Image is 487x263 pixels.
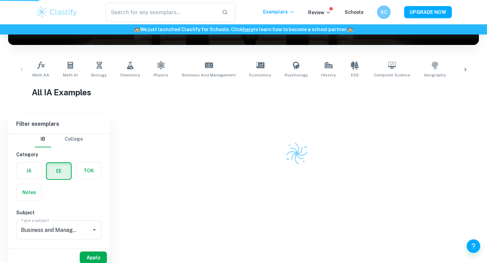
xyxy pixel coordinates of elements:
[32,72,49,78] span: Math AA
[65,131,83,147] button: College
[182,72,236,78] span: Business and Management
[243,27,253,32] a: here
[16,209,101,216] h6: Subject
[284,140,310,167] img: Clastify logo
[1,26,486,33] h6: We just launched Clastify for Schools. Click to learn how to become a school partner.
[380,8,388,16] h6: SC
[21,217,49,223] label: Type a subject
[347,27,353,32] span: 🏫
[106,3,216,22] input: Search for any exemplars...
[321,72,336,78] span: History
[35,131,83,147] div: Filter type choice
[308,9,331,16] p: Review
[134,27,140,32] span: 🏫
[35,131,51,147] button: IB
[76,163,101,179] button: TOK
[17,163,42,179] button: IA
[345,9,364,15] a: Schools
[63,72,78,78] span: Math AI
[424,72,446,78] span: Geography
[17,184,42,200] button: Notes
[32,86,456,98] h1: All IA Examples
[377,5,391,19] button: SC
[47,163,71,179] button: EE
[404,6,452,18] button: UPGRADE NOW
[90,225,99,235] button: Open
[120,72,140,78] span: Chemistry
[16,151,101,158] h6: Category
[35,5,78,19] img: Clastify logo
[8,115,110,134] h6: Filter exemplars
[374,72,410,78] span: Computer Science
[285,72,308,78] span: Psychology
[467,239,480,253] button: Help and Feedback
[91,72,107,78] span: Biology
[154,72,168,78] span: Physics
[351,72,359,78] span: ESS
[263,8,295,16] p: Exemplars
[249,72,271,78] span: Economics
